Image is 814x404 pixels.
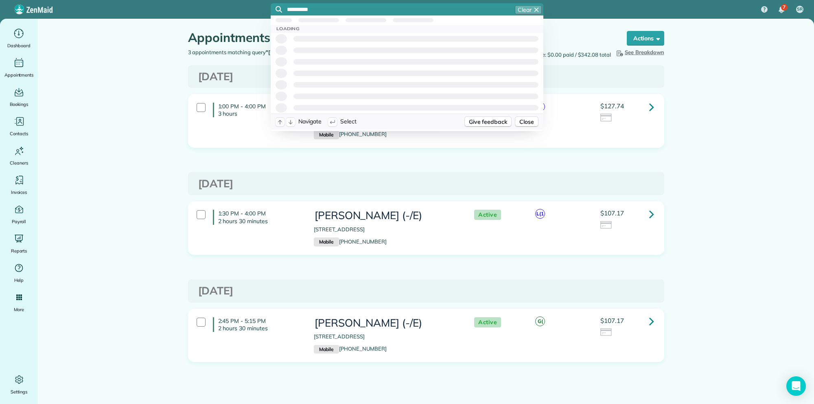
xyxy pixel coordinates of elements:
span: Clear [518,6,532,14]
span: Payroll [12,217,26,226]
span: Appointments [4,71,34,79]
span: Revenue: $0.00 paid / $342.08 total [523,51,611,59]
span: Cleaners [10,159,28,167]
span: Dashboard [7,42,31,50]
h3: [PERSON_NAME] (-/E) [314,317,458,329]
div: 3 appointments matching query [182,48,426,57]
a: Invoices [3,173,35,196]
img: icon_credit_card_neutral-3d9a980bd25ce6dbb0f2033d7200983694762465c175678fcbc2d8f4bc43548e.png [600,114,613,123]
h3: [DATE] [198,285,654,297]
span: Settings [11,388,28,396]
button: See Breakdown [615,48,664,57]
span: G( [535,316,545,326]
button: Focus search [271,6,282,13]
div: Open Intercom Messenger [786,376,806,396]
img: icon_credit_card_neutral-3d9a980bd25ce6dbb0f2033d7200983694762465c175678fcbc2d8f4bc43548e.png [600,328,613,337]
h1: Appointments [188,31,611,44]
span: Reports [11,247,27,255]
button: Close [515,116,538,127]
a: Settings [3,373,35,396]
p: 2 hours 30 minutes [218,217,302,225]
span: Invoices [11,188,27,196]
span: Active [474,317,501,327]
a: Reports [3,232,35,255]
a: Help [3,261,35,284]
a: Mobile[PHONE_NUMBER] [314,238,387,245]
small: Mobile [314,130,339,139]
p: [STREET_ADDRESS] [314,333,458,341]
span: Navigate [298,117,322,126]
span: $107.17 [600,209,624,217]
button: Actions [627,31,664,46]
span: Give feedback [469,118,508,126]
h4: 1:30 PM - 4:00 PM [213,210,302,224]
span: More [14,305,24,314]
h4: 1:00 PM - 4:00 PM [213,103,302,117]
span: 7 [783,4,786,11]
a: Mobile[PHONE_NUMBER] [314,345,387,352]
h3: [DATE] [198,71,654,83]
p: 3 hours [218,110,302,117]
span: $127.74 [600,102,624,110]
a: Cleaners [3,144,35,167]
a: Dashboard [3,27,35,50]
a: Appointments [3,56,35,79]
p: [STREET_ADDRESS] [314,226,458,234]
h3: [PERSON_NAME] (-/E) [314,210,458,222]
a: Contacts [3,115,35,138]
img: icon_credit_card_neutral-3d9a980bd25ce6dbb0f2033d7200983694762465c175678fcbc2d8f4bc43548e.png [600,221,613,230]
button: Clear [515,5,542,14]
span: $107.17 [600,316,624,325]
span: Loading [276,26,300,31]
span: Select [340,117,357,126]
span: Active [474,210,501,220]
svg: Focus search [276,6,282,13]
strong: "[PERSON_NAME]" [266,49,315,55]
span: Bookings [10,100,28,108]
span: Close [519,118,534,126]
h4: 2:45 PM - 5:15 PM [213,317,302,332]
a: Bookings [3,86,35,108]
a: Payroll [3,203,35,226]
h3: [DATE] [198,178,654,190]
small: Mobile [314,345,339,354]
span: L(1 [535,209,545,219]
div: 7 unread notifications [773,1,790,19]
small: Mobile [314,237,339,246]
span: Contacts [10,130,28,138]
button: Give feedback [464,116,512,127]
p: 2 hours 30 minutes [218,325,302,332]
span: Help [14,276,24,284]
span: SR [797,6,803,13]
a: Mobile[PHONE_NUMBER] [314,131,387,137]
